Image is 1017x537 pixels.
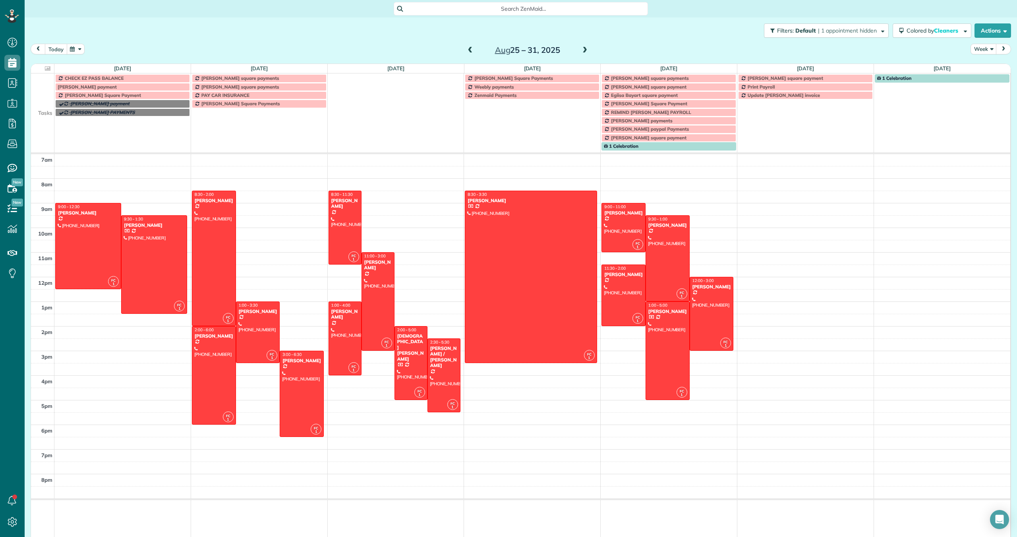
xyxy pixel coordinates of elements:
span: 9:30 - 1:00 [648,216,667,222]
div: [PERSON_NAME] [648,309,687,314]
span: [PERSON_NAME] square payment [611,84,686,90]
div: [PERSON_NAME] [331,309,359,320]
span: Zenmaid Payments [474,92,516,98]
span: FC [636,315,640,319]
div: [DEMOGRAPHIC_DATA][PERSON_NAME] [397,333,425,362]
div: [PERSON_NAME] [194,198,234,203]
span: 2pm [41,329,52,335]
span: 1:00 - 5:00 [648,303,667,308]
small: 1 [633,243,643,251]
a: Filters: Default | 1 appointment hidden [760,23,889,38]
small: 1 [721,342,731,350]
span: 3pm [41,353,52,360]
small: 1 [311,428,321,436]
span: [PERSON_NAME] Square Payments [474,75,553,81]
a: [DATE] [934,65,951,71]
h2: 25 – 31, 2025 [478,46,577,54]
span: [PERSON_NAME] square payment [748,75,823,81]
span: FC [226,315,230,319]
a: [DATE] [660,65,677,71]
span: New [12,178,23,186]
small: 1 [108,280,118,288]
a: [DATE] [251,65,268,71]
span: [PERSON_NAME] Square Payment [611,100,687,106]
span: [PERSON_NAME] payment [58,84,117,90]
span: 1pm [41,304,52,311]
span: Egiisa Bayart square payment [611,92,678,98]
small: 1 [267,354,277,362]
span: 7pm [41,452,52,458]
div: [PERSON_NAME] [58,210,119,216]
a: [DATE] [524,65,541,71]
div: [PERSON_NAME] [467,198,594,203]
span: [PERSON_NAME] payment [70,100,130,106]
button: today [45,44,67,54]
span: Update [PERSON_NAME] invoice [748,92,820,98]
span: 8am [41,181,52,187]
span: [PERSON_NAME] square payments [201,84,279,90]
span: Aug [495,45,510,55]
span: [PERSON_NAME] payments [611,118,673,124]
span: 6pm [41,427,52,434]
span: FC [111,278,116,282]
button: Filters: Default | 1 appointment hidden [764,23,889,38]
span: REMIND [PERSON_NAME] PAYROLL [611,109,691,115]
small: 1 [633,317,643,325]
span: PAY CAR INSURANCE [201,92,249,98]
div: Open Intercom Messenger [990,510,1009,529]
small: 1 [382,342,392,350]
span: 2:00 - 5:00 [397,327,416,332]
button: Actions [974,23,1011,38]
small: 1 [415,391,425,399]
small: 1 [448,404,458,411]
button: Colored byCleaners [893,23,971,38]
div: [PERSON_NAME] [692,284,731,290]
span: 12pm [38,280,52,286]
span: 9:00 - 12:30 [58,204,79,209]
span: 11am [38,255,52,261]
span: 8:30 - 2:00 [195,192,214,197]
div: [PERSON_NAME] [238,309,278,314]
span: FC [270,352,274,356]
small: 1 [223,317,233,325]
span: New [12,199,23,207]
span: 9:30 - 1:30 [124,216,143,222]
a: [DATE] [797,65,814,71]
span: 1 Celebration [877,75,912,81]
span: Default [795,27,816,34]
div: [PERSON_NAME] [604,210,643,216]
span: FC [723,340,728,344]
span: [PERSON_NAME] Square Payments [201,100,280,106]
span: 2:00 - 6:00 [195,327,214,332]
span: 9am [41,206,52,212]
span: FC [636,241,640,245]
span: CHECK EZ PASS BALANCE [65,75,124,81]
span: [PERSON_NAME] Square Payment [65,92,141,98]
div: [PERSON_NAME] [604,272,643,277]
span: 1 Celebration [604,143,638,149]
span: 9:00 - 11:00 [604,204,626,209]
span: [PERSON_NAME] square payment [611,135,686,141]
span: 12:00 - 3:00 [692,278,714,283]
span: 11:00 - 3:00 [364,253,386,259]
span: 3:00 - 6:30 [282,352,302,357]
button: next [996,44,1011,54]
span: FC [177,303,182,307]
span: FC [418,389,422,393]
span: FC [314,426,318,430]
span: 2:30 - 5:30 [430,340,449,345]
div: [PERSON_NAME] [194,333,234,339]
span: 4pm [41,378,52,384]
span: 1:00 - 4:00 [331,303,350,308]
button: Week [971,44,997,54]
small: 1 [677,391,687,399]
button: prev [31,44,46,54]
span: Filters: [777,27,794,34]
span: FC [680,389,684,393]
span: [PERSON_NAME] PAYMENTS [70,109,135,115]
small: 1 [677,293,687,300]
span: FC [226,413,230,418]
span: Colored by [907,27,961,34]
span: [PERSON_NAME] paypal Payments [611,126,689,132]
span: 10am [38,230,52,237]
